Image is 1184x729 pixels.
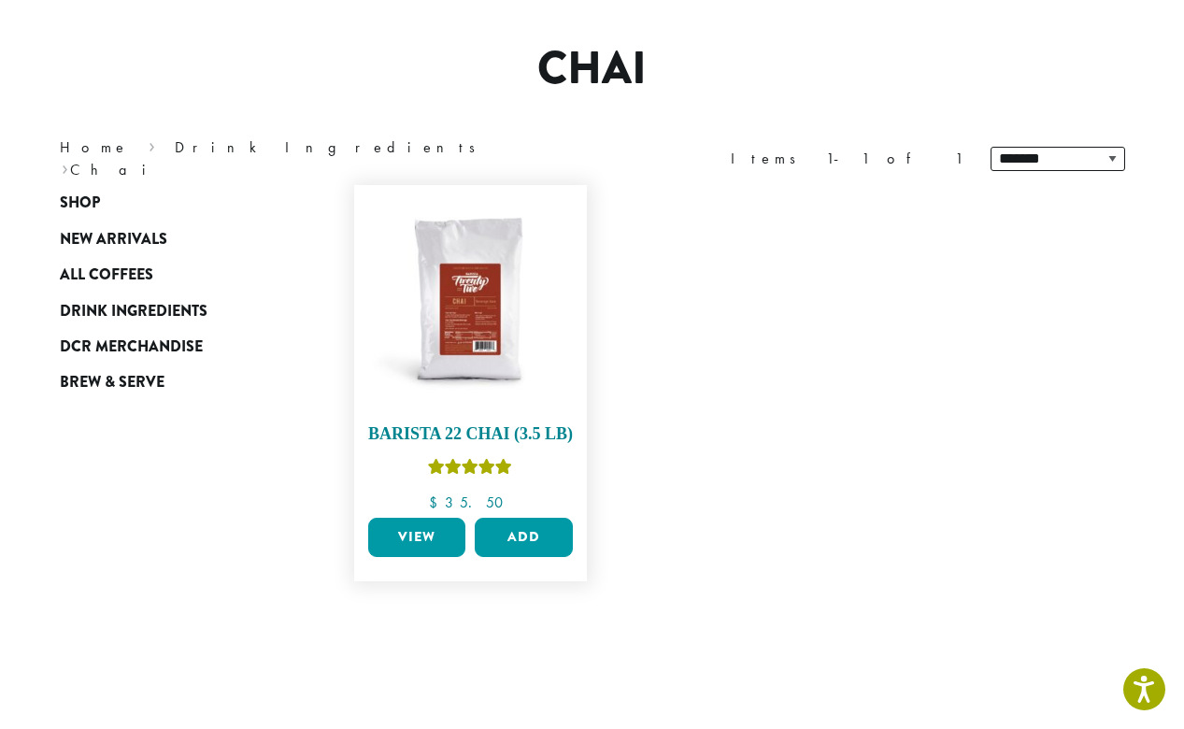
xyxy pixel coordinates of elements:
a: New Arrivals [60,222,284,257]
a: Home [60,137,129,157]
span: Drink Ingredients [60,300,207,323]
a: Drink Ingredients [175,137,488,157]
span: › [149,130,155,159]
img: B22_PowderedMix_Chai-300x300.jpg [363,194,578,409]
span: › [62,152,68,181]
a: All Coffees [60,257,284,293]
a: Brew & Serve [60,364,284,400]
h4: Barista 22 Chai (3.5 lb) [364,424,578,445]
a: View [368,518,466,557]
a: Shop [60,185,284,221]
span: All Coffees [60,264,153,287]
bdi: 35.50 [429,493,512,512]
button: Add [475,518,573,557]
nav: Breadcrumb [60,136,564,181]
h1: Chai [46,42,1139,96]
span: Shop [60,192,100,215]
a: DCR Merchandise [60,329,284,364]
span: New Arrivals [60,228,167,251]
a: Drink Ingredients [60,293,284,328]
a: Barista 22 Chai (3.5 lb)Rated 5.00 out of 5 $35.50 [364,194,578,510]
span: DCR Merchandise [60,336,203,359]
div: Items 1-1 of 1 [731,148,963,170]
div: Rated 5.00 out of 5 [428,456,512,484]
span: Brew & Serve [60,371,164,394]
span: $ [429,493,445,512]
